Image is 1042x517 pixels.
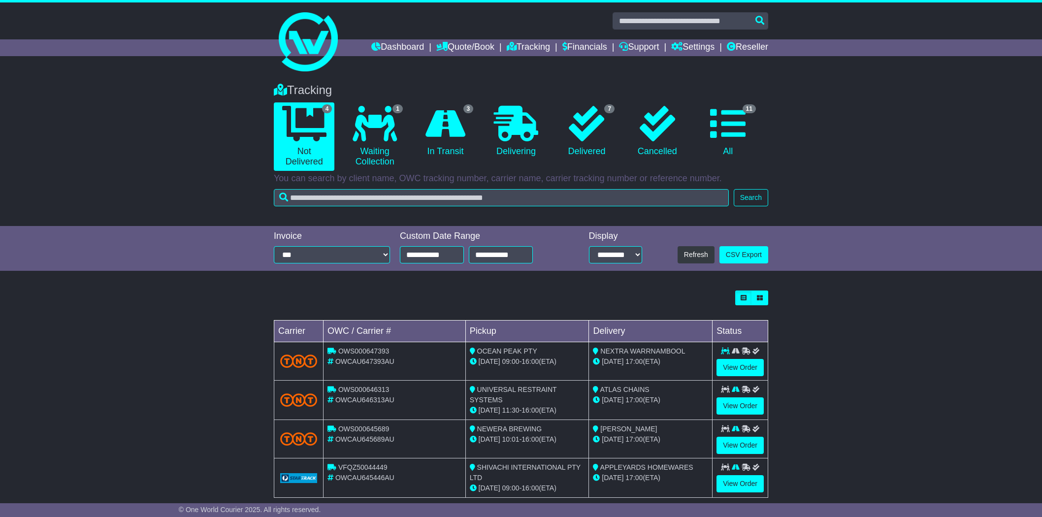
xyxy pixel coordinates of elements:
[322,104,332,113] span: 4
[470,356,585,367] div: - (ETA)
[507,39,550,56] a: Tracking
[335,474,394,482] span: OWCAU645446AU
[470,405,585,416] div: - (ETA)
[269,83,773,97] div: Tracking
[719,246,768,263] a: CSV Export
[371,39,424,56] a: Dashboard
[678,246,715,263] button: Refresh
[502,435,520,443] span: 10:01
[338,347,390,355] span: OWS000647393
[625,396,643,404] span: 17:00
[280,473,317,483] img: GetCarrierServiceLogo
[470,434,585,445] div: - (ETA)
[671,39,715,56] a: Settings
[600,347,685,355] span: NEXTRA WARRNAMBOOL
[716,437,764,454] a: View Order
[727,39,768,56] a: Reseller
[274,321,324,342] td: Carrier
[335,357,394,365] span: OWCAU647393AU
[338,386,390,393] span: OWS000646313
[604,104,615,113] span: 7
[280,355,317,368] img: TNT_Domestic.png
[600,386,650,393] span: ATLAS CHAINS
[593,395,708,405] div: (ETA)
[716,359,764,376] a: View Order
[593,473,708,483] div: (ETA)
[521,484,539,492] span: 16:00
[593,434,708,445] div: (ETA)
[716,475,764,492] a: View Order
[698,102,758,161] a: 11 All
[600,463,693,471] span: APPLEYARDS HOMEWARES
[502,357,520,365] span: 09:00
[415,102,476,161] a: 3 In Transit
[477,425,542,433] span: NEWERA BREWING
[344,102,405,171] a: 1 Waiting Collection
[556,102,617,161] a: 7 Delivered
[521,406,539,414] span: 16:00
[479,435,500,443] span: [DATE]
[486,102,546,161] a: Delivering
[716,397,764,415] a: View Order
[477,347,537,355] span: OCEAN PEAK PTY
[589,231,642,242] div: Display
[602,396,623,404] span: [DATE]
[562,39,607,56] a: Financials
[479,357,500,365] span: [DATE]
[600,425,657,433] span: [PERSON_NAME]
[274,231,390,242] div: Invoice
[338,425,390,433] span: OWS000645689
[625,357,643,365] span: 17:00
[392,104,403,113] span: 1
[627,102,687,161] a: Cancelled
[502,484,520,492] span: 09:00
[602,474,623,482] span: [DATE]
[335,435,394,443] span: OWCAU645689AU
[602,357,623,365] span: [DATE]
[274,102,334,171] a: 4 Not Delivered
[479,406,500,414] span: [DATE]
[619,39,659,56] a: Support
[400,231,558,242] div: Custom Date Range
[593,356,708,367] div: (ETA)
[589,321,713,342] td: Delivery
[274,173,768,184] p: You can search by client name, OWC tracking number, carrier name, carrier tracking number or refe...
[602,435,623,443] span: [DATE]
[625,435,643,443] span: 17:00
[280,432,317,446] img: TNT_Domestic.png
[280,393,317,407] img: TNT_Domestic.png
[470,386,557,404] span: UNIVERSAL RESTRAINT SYSTEMS
[713,321,768,342] td: Status
[625,474,643,482] span: 17:00
[734,189,768,206] button: Search
[465,321,589,342] td: Pickup
[436,39,494,56] a: Quote/Book
[479,484,500,492] span: [DATE]
[521,435,539,443] span: 16:00
[179,506,321,514] span: © One World Courier 2025. All rights reserved.
[338,463,388,471] span: VFQZ50044449
[470,463,581,482] span: SHIVACHI INTERNATIONAL PTY LTD
[743,104,756,113] span: 11
[502,406,520,414] span: 11:30
[463,104,474,113] span: 3
[470,483,585,493] div: - (ETA)
[521,357,539,365] span: 16:00
[335,396,394,404] span: OWCAU646313AU
[324,321,466,342] td: OWC / Carrier #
